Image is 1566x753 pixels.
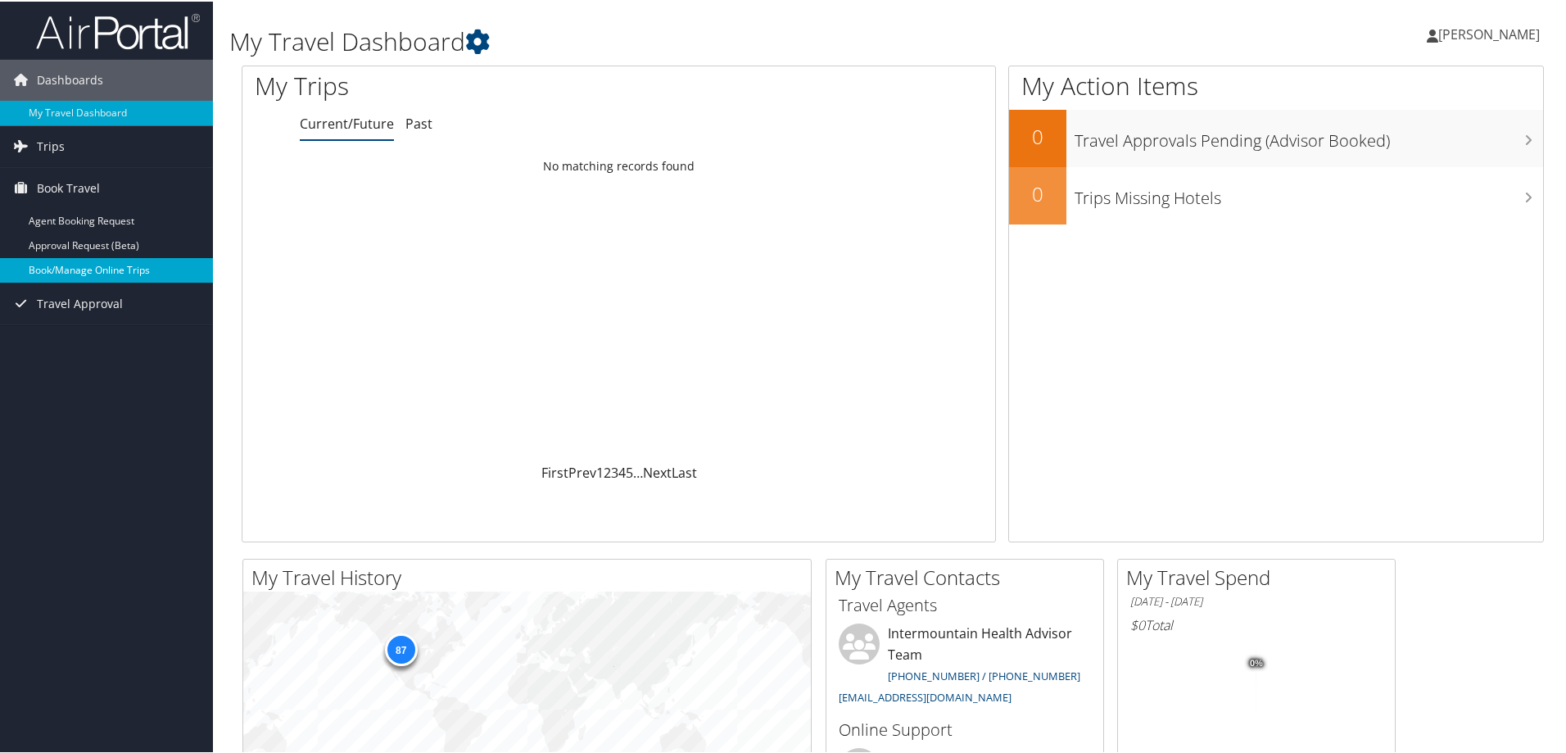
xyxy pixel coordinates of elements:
span: Dashboards [37,58,103,99]
a: 0Trips Missing Hotels [1009,166,1543,223]
img: airportal-logo.png [36,11,200,49]
h2: My Travel History [251,562,811,590]
h2: 0 [1009,121,1066,149]
h6: [DATE] - [DATE] [1130,592,1383,608]
h2: My Travel Contacts [835,562,1103,590]
h6: Total [1130,615,1383,633]
a: 4 [618,462,626,480]
h2: 0 [1009,179,1066,206]
a: 1 [596,462,604,480]
a: First [541,462,568,480]
h1: My Action Items [1009,67,1543,102]
a: Prev [568,462,596,480]
tspan: 0% [1250,657,1263,667]
h3: Trips Missing Hotels [1075,177,1543,208]
div: 87 [384,631,417,664]
span: $0 [1130,615,1145,633]
h2: My Travel Spend [1126,562,1395,590]
a: Next [643,462,672,480]
h1: My Trips [255,67,669,102]
h3: Travel Agents [839,592,1091,615]
li: Intermountain Health Advisor Team [831,622,1099,710]
span: Book Travel [37,166,100,207]
span: [PERSON_NAME] [1438,24,1540,42]
a: Last [672,462,697,480]
h3: Travel Approvals Pending (Advisor Booked) [1075,120,1543,151]
span: Travel Approval [37,282,123,323]
h3: Online Support [839,717,1091,740]
h1: My Travel Dashboard [229,23,1114,57]
a: Past [405,113,432,131]
span: Trips [37,125,65,166]
a: [PERSON_NAME] [1427,8,1556,57]
a: Current/Future [300,113,394,131]
span: … [633,462,643,480]
td: No matching records found [242,150,995,179]
a: 3 [611,462,618,480]
a: [EMAIL_ADDRESS][DOMAIN_NAME] [839,688,1012,703]
a: 0Travel Approvals Pending (Advisor Booked) [1009,108,1543,166]
a: 2 [604,462,611,480]
a: 5 [626,462,633,480]
a: [PHONE_NUMBER] / [PHONE_NUMBER] [888,667,1080,682]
